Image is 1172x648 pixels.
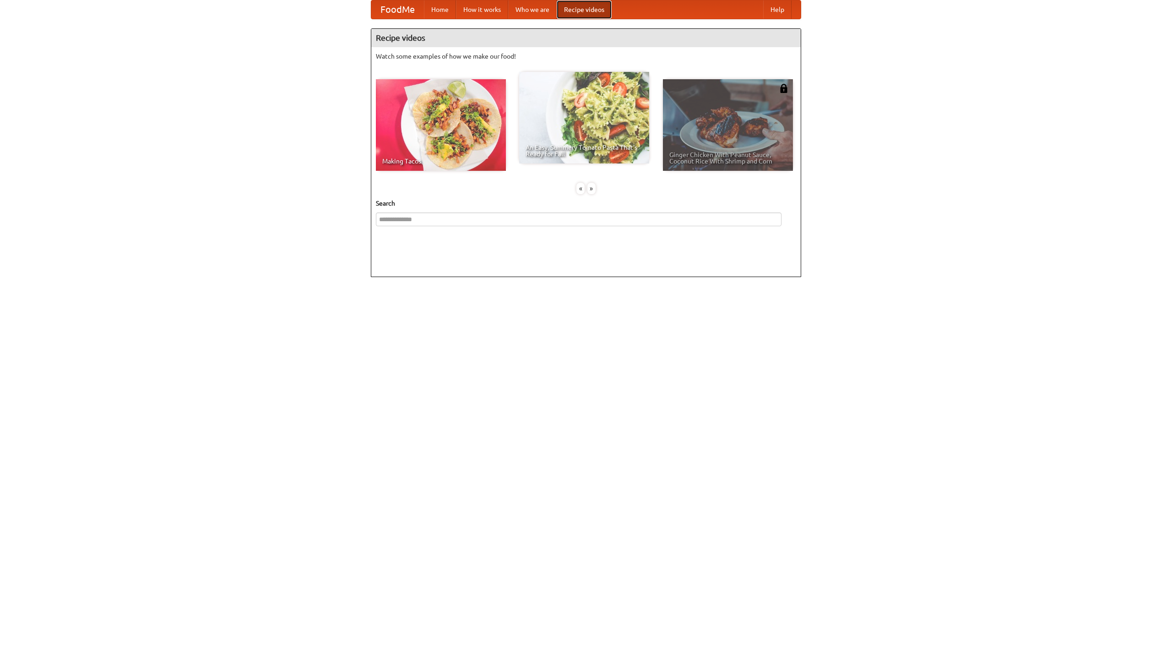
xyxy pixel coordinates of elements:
span: Making Tacos [382,158,499,164]
a: An Easy, Summery Tomato Pasta That's Ready for Fall [519,72,649,163]
a: Home [424,0,456,19]
a: Help [763,0,792,19]
p: Watch some examples of how we make our food! [376,52,796,61]
div: « [576,183,585,194]
a: How it works [456,0,508,19]
span: An Easy, Summery Tomato Pasta That's Ready for Fall [526,144,643,157]
h4: Recipe videos [371,29,801,47]
img: 483408.png [779,84,788,93]
h5: Search [376,199,796,208]
a: Recipe videos [557,0,612,19]
a: Making Tacos [376,79,506,171]
a: FoodMe [371,0,424,19]
a: Who we are [508,0,557,19]
div: » [587,183,596,194]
